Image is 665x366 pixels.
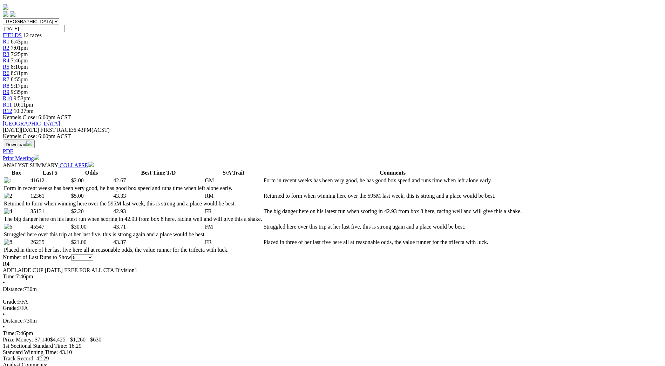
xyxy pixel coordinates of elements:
span: 16.29 [69,343,81,349]
span: Track Record: [3,355,35,361]
span: $2.00 [71,177,84,183]
div: ANALYST SUMMARY [3,162,662,169]
th: Box [4,169,29,176]
span: [DATE] [3,127,39,133]
td: Struggled here over this trip at her last five, this is strong again and a place would be best. [263,223,522,230]
a: R8 [3,83,9,89]
span: $5.00 [71,193,84,199]
a: R12 [3,108,12,114]
th: S/A Trait [205,169,263,176]
div: Prize Money: $7,140 [3,337,662,343]
td: FR [205,239,263,246]
td: 43.71 [113,223,204,230]
td: Form in recent weeks has been very good, he has good box speed and runs time when left alone early. [4,185,263,192]
span: 6:43pm [11,39,28,45]
img: chevron-down-white.svg [88,162,94,167]
span: 1st Sectional Standard Time: [3,343,67,349]
span: • [3,280,5,286]
span: $30.00 [71,224,87,230]
img: 6 [4,224,12,230]
div: ADELAIDE CUP [DATE] FREE FOR ALL CTA Division1 [3,267,662,273]
div: Number of Last Runs to Show [3,254,662,261]
a: R10 [3,95,12,101]
span: R9 [3,89,9,95]
a: Print Meeting [3,155,39,161]
td: Returned to form when winning here over the 595M last week, this is strong and a place would be b... [4,200,263,207]
div: 7:46pm [3,330,662,337]
span: 9:53pm [14,95,31,101]
a: R5 [3,64,9,70]
th: Odds [71,169,112,176]
td: 45547 [30,223,70,230]
span: Standard Winning Time: [3,349,58,355]
span: Grade: [3,305,18,311]
span: 10:27pm [14,108,34,114]
img: 8 [4,239,12,245]
img: 4 [4,208,12,215]
span: $2.20 [71,208,84,214]
span: 12 races [23,32,42,38]
span: 8:10pm [11,64,28,70]
span: COLLAPSE [60,162,88,168]
td: Returned to form when winning here over the 595M last week, this is strong and a place would be b... [263,192,522,199]
td: RM [205,192,263,199]
a: R3 [3,51,9,57]
span: 9:17pm [11,83,28,89]
img: logo-grsa-white.png [3,4,8,10]
span: Kennels Close: 6:00pm ACST [3,114,71,120]
td: 12361 [30,192,70,199]
div: Download [3,148,662,155]
span: 8:55pm [11,76,28,82]
span: [DATE] [3,127,21,133]
td: Placed in three of her last five here all at reasonable odds, the value runner for the trifecta w... [4,246,263,253]
a: R2 [3,45,9,51]
span: 8:31pm [11,70,28,76]
img: printer.svg [34,155,39,160]
a: R6 [3,70,9,76]
img: facebook.svg [3,11,8,17]
a: [GEOGRAPHIC_DATA] [3,121,60,127]
a: R4 [3,57,9,63]
td: The big danger here on his latest run when scoring in 42.93 from box 8 here, racing well and will... [263,208,522,215]
span: 7:25pm [11,51,28,57]
a: COLLAPSE [58,162,94,168]
span: Distance: [3,286,24,292]
td: 41612 [30,177,70,184]
span: 10:11pm [13,102,33,108]
img: twitter.svg [10,11,15,17]
td: 43.37 [113,239,204,246]
input: Select date [3,25,65,32]
span: Grade: [3,299,18,305]
div: Kennels Close: 6:00pm ACST [3,133,662,140]
img: 1 [4,177,12,184]
span: 42.29 [36,355,49,361]
span: • [3,311,5,317]
span: FIELDS [3,32,22,38]
td: 42.67 [113,177,204,184]
span: 7:01pm [11,45,28,51]
th: Best Time T/D [113,169,204,176]
div: 7:46pm [3,273,662,280]
span: R1 [3,39,9,45]
a: R11 [3,102,12,108]
span: Time: [3,273,16,279]
a: R7 [3,76,9,82]
td: 42.93 [113,208,204,215]
td: 43.33 [113,192,204,199]
div: 730m [3,286,662,292]
div: 730m [3,318,662,324]
span: R4 [3,261,9,267]
td: FM [205,223,263,230]
td: 26235 [30,239,70,246]
span: 7:46pm [11,57,28,63]
span: 9:35pm [11,89,28,95]
div: FFA [3,305,662,311]
td: Struggled here over this trip at her last five, this is strong again and a place would be best. [4,231,263,238]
